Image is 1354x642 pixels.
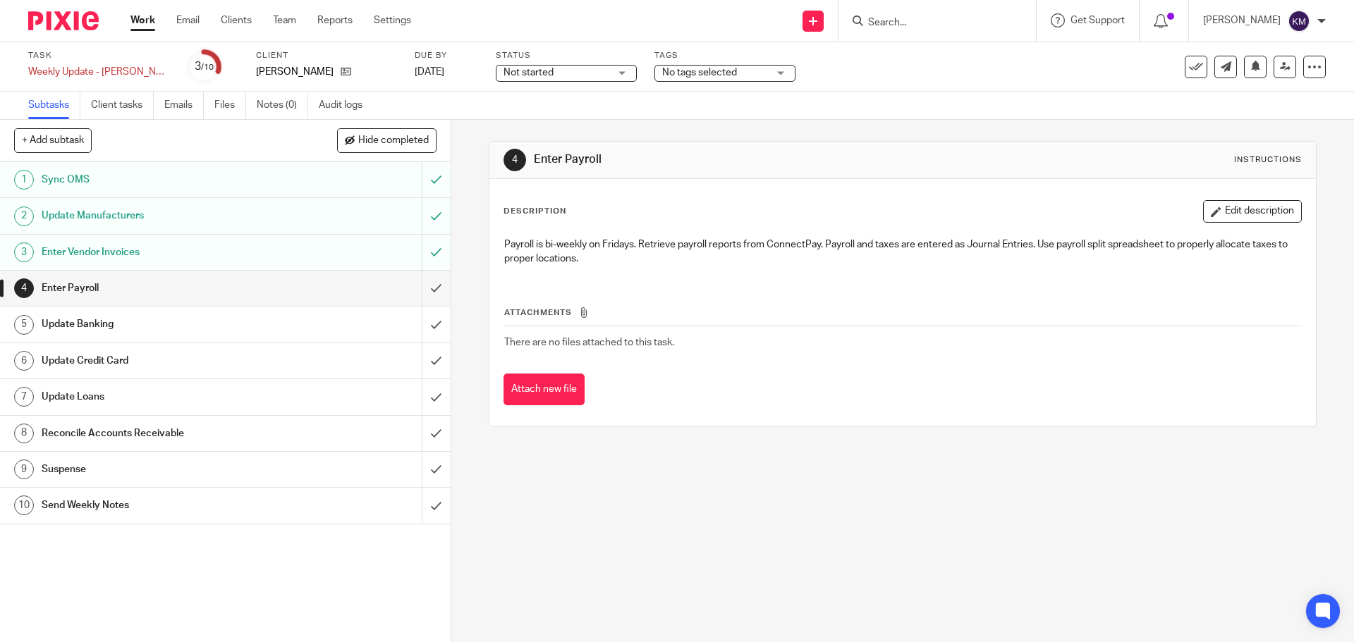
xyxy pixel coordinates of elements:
a: Clients [221,13,252,27]
a: Email [176,13,200,27]
a: Audit logs [319,92,373,119]
div: 3 [14,242,34,262]
a: Work [130,13,155,27]
h1: Enter Vendor Invoices [42,242,286,263]
p: [PERSON_NAME] [1203,13,1281,27]
h1: Reconcile Accounts Receivable [42,423,286,444]
a: Notes (0) [257,92,308,119]
h1: Update Loans [42,386,286,407]
div: 2 [14,206,34,226]
div: 3 [195,58,214,75]
div: Weekly Update - [PERSON_NAME] 2 [28,65,169,79]
h1: Suspense [42,459,286,480]
div: 5 [14,315,34,335]
div: 6 [14,351,34,371]
a: Team [273,13,296,27]
div: 10 [14,495,34,515]
h1: Enter Payroll [42,278,286,299]
span: Not started [504,68,554,78]
h1: Send Weekly Notes [42,495,286,516]
a: Client tasks [91,92,154,119]
a: Reports [317,13,353,27]
span: No tags selected [662,68,737,78]
h1: Sync OMS [42,169,286,190]
label: Client [256,50,397,61]
small: /10 [201,63,214,71]
div: 4 [504,149,526,171]
p: [PERSON_NAME] [256,65,334,79]
span: Get Support [1071,16,1125,25]
div: Instructions [1234,154,1302,166]
div: 7 [14,387,34,407]
a: Subtasks [28,92,80,119]
a: Files [214,92,246,119]
div: 4 [14,278,34,298]
p: Description [504,206,566,217]
p: Payroll is bi-weekly on Fridays. Retrieve payroll reports from ConnectPay. Payroll and taxes are ... [504,237,1300,266]
span: There are no files attached to this task. [504,338,674,347]
a: Emails [164,92,204,119]
button: Edit description [1203,200,1302,223]
h1: Update Banking [42,314,286,335]
h1: Update Credit Card [42,350,286,371]
div: 1 [14,170,34,190]
img: Pixie [28,11,99,30]
button: + Add subtask [14,128,92,152]
div: Weekly Update - Fligor 2 [28,65,169,79]
button: Attach new file [504,374,585,405]
span: [DATE] [415,67,444,77]
div: 9 [14,459,34,479]
button: Hide completed [337,128,437,152]
input: Search [867,17,994,30]
img: svg%3E [1288,10,1310,32]
span: Attachments [504,309,572,316]
a: Settings [374,13,411,27]
label: Status [496,50,637,61]
h1: Update Manufacturers [42,205,286,226]
h1: Enter Payroll [534,152,933,167]
label: Task [28,50,169,61]
span: Hide completed [358,135,429,147]
label: Tags [654,50,795,61]
label: Due by [415,50,478,61]
div: 8 [14,424,34,443]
